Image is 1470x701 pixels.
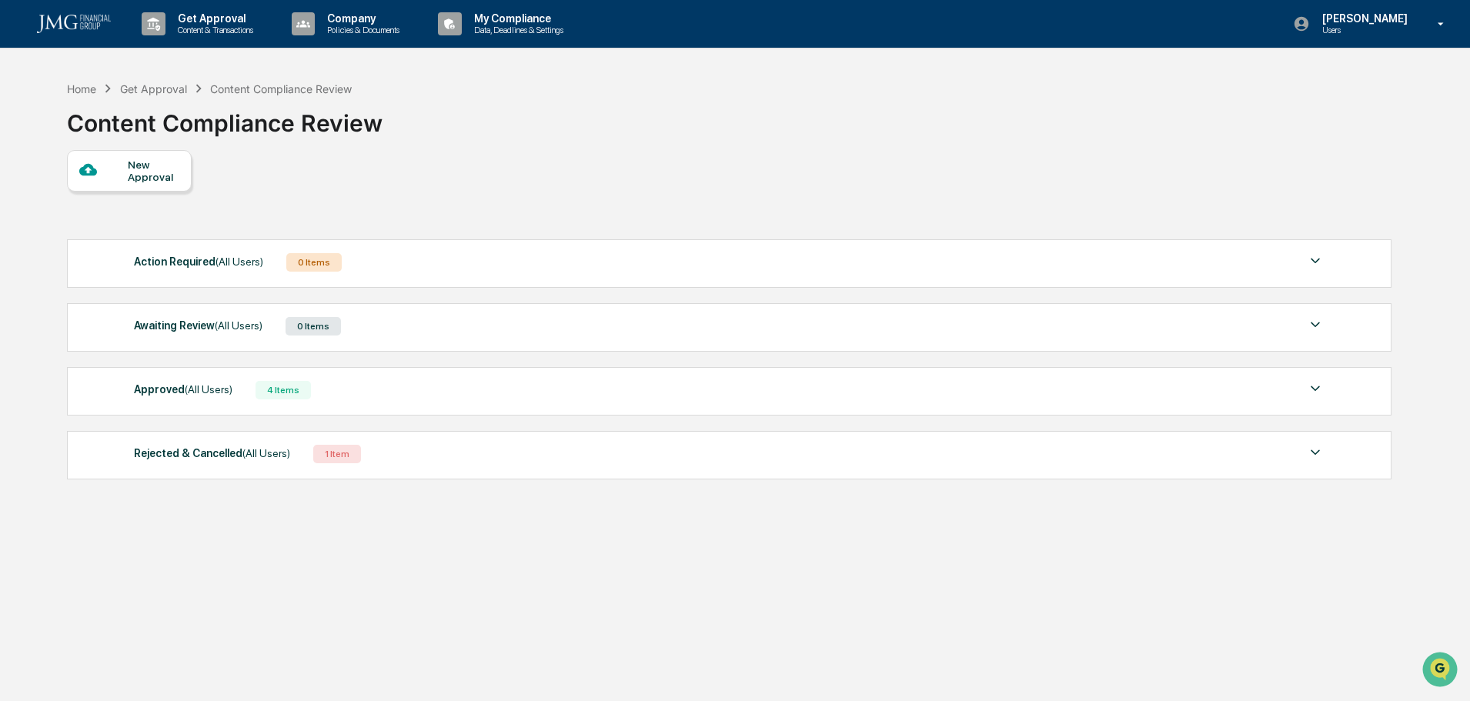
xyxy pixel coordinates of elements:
div: 🔎 [15,225,28,237]
span: Pylon [153,261,186,272]
a: 🖐️Preclearance [9,188,105,215]
div: Start new chat [52,118,252,133]
p: Policies & Documents [315,25,407,35]
span: Attestations [127,194,191,209]
img: logo [37,15,111,33]
div: 0 Items [286,253,342,272]
span: (All Users) [185,383,232,396]
div: New Approval [128,159,179,183]
span: Preclearance [31,194,99,209]
button: Start new chat [262,122,280,141]
p: How can we help? [15,32,280,57]
div: Home [67,82,96,95]
div: Get Approval [120,82,187,95]
img: caret [1306,252,1325,270]
div: Content Compliance Review [210,82,352,95]
p: Get Approval [165,12,261,25]
div: 4 Items [256,381,311,399]
p: [PERSON_NAME] [1310,12,1415,25]
div: We're available if you need us! [52,133,195,145]
img: caret [1306,443,1325,462]
p: Users [1310,25,1415,35]
div: 🗄️ [112,195,124,208]
div: Action Required [134,252,263,272]
div: Awaiting Review [134,315,262,335]
p: Company [315,12,407,25]
span: (All Users) [215,255,263,268]
img: caret [1306,379,1325,398]
span: (All Users) [242,447,290,459]
div: 0 Items [286,317,341,335]
img: 1746055101610-c473b297-6a78-478c-a979-82029cc54cd1 [15,118,43,145]
a: 🗄️Attestations [105,188,197,215]
a: Powered byPylon [109,260,186,272]
p: My Compliance [462,12,571,25]
div: 🖐️ [15,195,28,208]
p: Content & Transactions [165,25,261,35]
a: 🔎Data Lookup [9,217,103,245]
div: 1 Item [313,445,361,463]
div: Rejected & Cancelled [134,443,290,463]
iframe: Open customer support [1421,650,1462,692]
span: (All Users) [215,319,262,332]
div: Content Compliance Review [67,97,383,137]
span: Data Lookup [31,223,97,239]
div: Approved [134,379,232,399]
p: Data, Deadlines & Settings [462,25,571,35]
img: caret [1306,315,1325,334]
